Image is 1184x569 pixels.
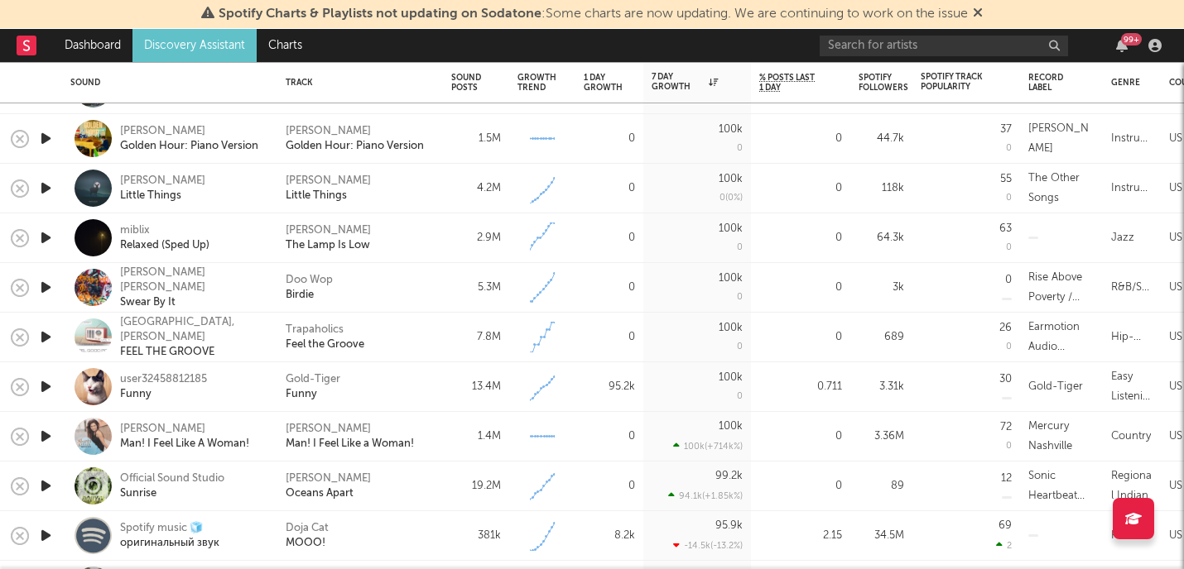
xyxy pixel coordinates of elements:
[120,486,224,501] div: Sunrise
[999,520,1012,531] div: 69
[120,295,265,310] div: Swear By It
[219,7,968,21] span: : Some charts are now updating. We are continuing to work on the issue
[859,228,904,248] div: 64.3k
[859,278,904,298] div: 3k
[999,323,1012,333] div: 26
[737,293,743,302] div: 0
[719,421,743,432] div: 100k
[1006,243,1012,252] div: 0
[286,337,364,352] a: Feel the Groove
[759,129,842,149] div: 0
[1111,78,1140,88] div: Genre
[451,228,501,248] div: 2.9M
[1006,442,1012,451] div: 0
[759,278,842,298] div: 0
[286,536,325,551] div: MOOO!
[859,377,904,397] div: 3.31k
[286,288,314,303] a: Birdie
[120,124,258,154] a: [PERSON_NAME]Golden Hour: Piano Version
[219,7,541,21] span: Spotify Charts & Playlists not updating on Sodatone
[737,243,743,252] div: 0
[719,372,743,383] div: 100k
[584,228,635,248] div: 0
[759,377,842,397] div: 0.711
[737,392,743,401] div: 0
[715,471,743,481] div: 99.2k
[719,273,743,284] div: 100k
[1111,367,1153,407] div: Easy Listening
[451,179,501,198] div: 4.2M
[1000,124,1012,135] div: 37
[286,422,371,437] a: [PERSON_NAME]
[1169,179,1182,198] div: US
[1028,268,1095,308] div: Rise Above Poverty / Rapbay / Urbanlife Distribution
[70,78,261,88] div: Sound
[286,124,371,139] div: [PERSON_NAME]
[999,223,1012,234] div: 63
[120,345,265,360] div: FEEL THE GROOVE
[451,476,501,496] div: 19.2M
[1169,377,1182,397] div: US
[286,486,354,501] div: Oceans Apart
[286,437,414,452] a: Man! I Feel Like a Woman!
[1028,417,1095,457] div: Mercury Nashville
[286,174,371,189] a: [PERSON_NAME]
[1028,466,1095,506] div: Sonic Heartbeat Music
[584,526,635,546] div: 8.2k
[120,174,205,203] a: [PERSON_NAME]Little Things
[1111,427,1151,447] div: Country
[1111,228,1134,248] div: Jazz
[1111,328,1153,347] div: Hip-Hop/Rap
[859,526,904,546] div: 34.5M
[286,471,371,486] a: [PERSON_NAME]
[859,73,908,93] div: Spotify Followers
[286,387,317,402] a: Funny
[120,521,219,536] div: Spotify music 🧊
[120,139,258,154] div: Golden Hour: Piano Version
[451,73,481,93] div: Sound Posts
[973,7,983,21] span: Dismiss
[759,179,842,198] div: 0
[1006,144,1012,153] div: 0
[584,179,635,198] div: 0
[451,328,501,347] div: 7.8M
[1001,473,1012,484] div: 12
[1169,278,1182,298] div: US
[517,73,559,93] div: Growth Trend
[286,238,370,253] div: The Lamp Is Low
[584,73,623,93] div: 1 Day Growth
[120,223,209,238] div: miblix
[120,422,249,437] div: [PERSON_NAME]
[921,72,987,92] div: Spotify Track Popularity
[286,273,333,288] div: Doo Wop
[120,437,249,452] div: Man! I Feel Like A Woman!
[584,328,635,347] div: 0
[120,223,209,253] a: miblixRelaxed (Sped Up)
[120,189,205,203] div: Little Things
[120,372,207,387] div: user32458812185
[451,427,501,447] div: 1.4M
[286,223,371,238] a: [PERSON_NAME]
[859,129,904,149] div: 44.7k
[451,526,501,546] div: 381k
[652,72,718,92] div: 7 Day Growth
[1169,228,1182,248] div: US
[120,265,265,310] a: [PERSON_NAME] [PERSON_NAME]Swear By It
[759,328,842,347] div: 0
[719,174,743,184] div: 100k
[1111,179,1153,198] div: Instrumental
[286,139,424,154] div: Golden Hour: Piano Version
[120,536,219,551] div: оригинальный звук
[286,189,347,203] a: Little Things
[859,476,904,496] div: 89
[719,223,743,234] div: 100k
[715,520,743,531] div: 95.9k
[286,521,329,536] a: Doja Cat
[1111,526,1153,546] div: R&B/Soul
[1111,278,1153,298] div: R&B/Soul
